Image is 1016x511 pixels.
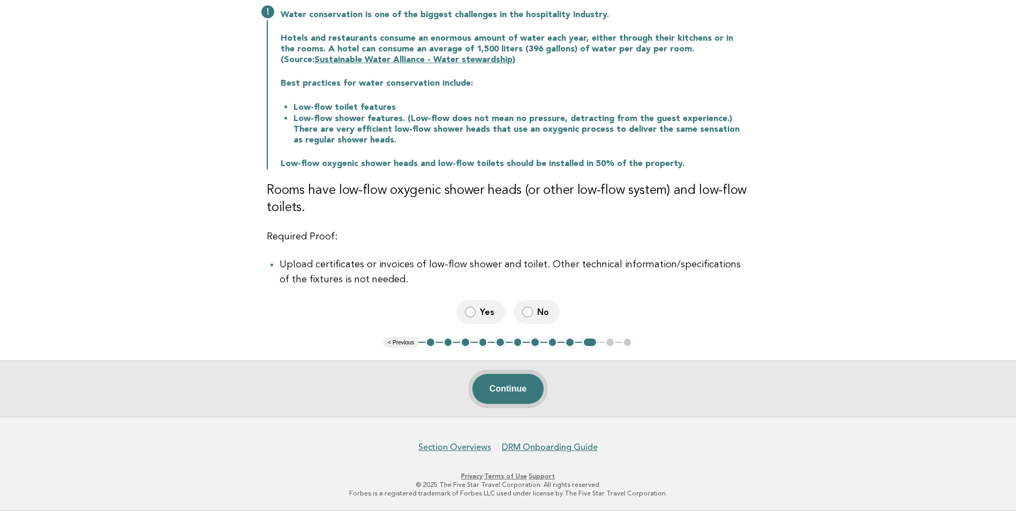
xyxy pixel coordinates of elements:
[522,306,533,318] input: No
[537,306,551,318] span: No
[478,337,488,348] button: 4
[425,337,436,348] button: 1
[480,306,496,318] span: Yes
[281,159,749,169] p: Low-flow oxygenic shower heads and low-flow toilets should be installed in 50% of the property.
[280,257,749,287] li: Upload certificates or invoices of low-flow shower and toilet. Other technical information/specif...
[267,182,749,216] h3: Rooms have low-flow oxygenic shower heads (or other low-flow system) and low-flow toilets.
[484,472,527,480] a: Terms of Use
[529,472,555,480] a: Support
[180,489,836,498] p: Forbes is a registered trademark of Forbes LLC used under license by The Five Star Travel Corpora...
[418,442,491,453] a: Section Overviews
[180,472,836,480] p: · ·
[443,337,454,348] button: 2
[460,337,471,348] button: 3
[530,337,540,348] button: 7
[461,472,483,480] a: Privacy
[565,337,575,348] button: 9
[314,56,513,64] a: Sustainable Water Alliance - Water stewardship
[582,337,598,348] button: 10
[293,113,749,146] li: Low-flow shower features. (Low-flow does not mean no pressure, detracting from the guest experien...
[180,480,836,489] p: © 2025 The Five Star Travel Corporation. All rights reserved.
[383,337,418,348] button: < Previous
[293,102,749,113] li: Low-flow toilet features
[513,337,523,348] button: 6
[502,442,598,453] a: DRM Onboarding Guide
[281,78,749,89] p: Best practices for water conservation include:
[495,337,506,348] button: 5
[547,337,558,348] button: 8
[267,229,749,244] p: Required Proof:
[281,10,749,20] p: Water conservation is one of the biggest challenges in the hospitality industry.
[281,33,749,65] p: Hotels and restaurants consume an enormous amount of water each year, either through their kitche...
[465,306,476,318] input: Yes
[472,374,544,404] button: Continue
